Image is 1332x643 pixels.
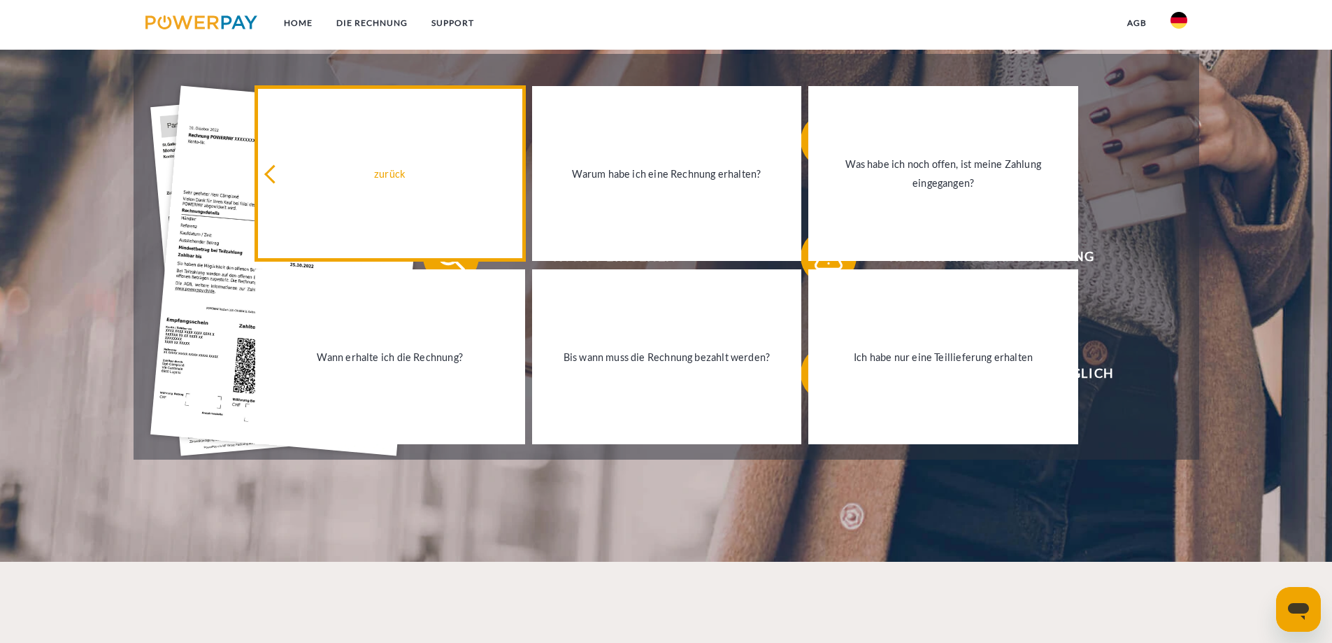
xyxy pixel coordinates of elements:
div: Was habe ich noch offen, ist meine Zahlung eingegangen? [817,155,1070,192]
a: Home [272,10,324,36]
a: DIE RECHNUNG [324,10,420,36]
div: Warum habe ich eine Rechnung erhalten? [540,164,794,183]
a: SUPPORT [420,10,486,36]
img: logo-powerpay.svg [145,15,258,29]
div: Wann erhalte ich die Rechnung? [264,348,517,367]
div: zurück [264,164,517,183]
div: Bis wann muss die Rechnung bezahlt werden? [540,348,794,367]
img: de [1170,12,1187,29]
div: Ich habe nur eine Teillieferung erhalten [817,348,1070,367]
a: Was habe ich noch offen, ist meine Zahlung eingegangen? [808,86,1078,261]
iframe: Schaltfläche zum Öffnen des Messaging-Fensters [1276,587,1321,632]
a: agb [1115,10,1159,36]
